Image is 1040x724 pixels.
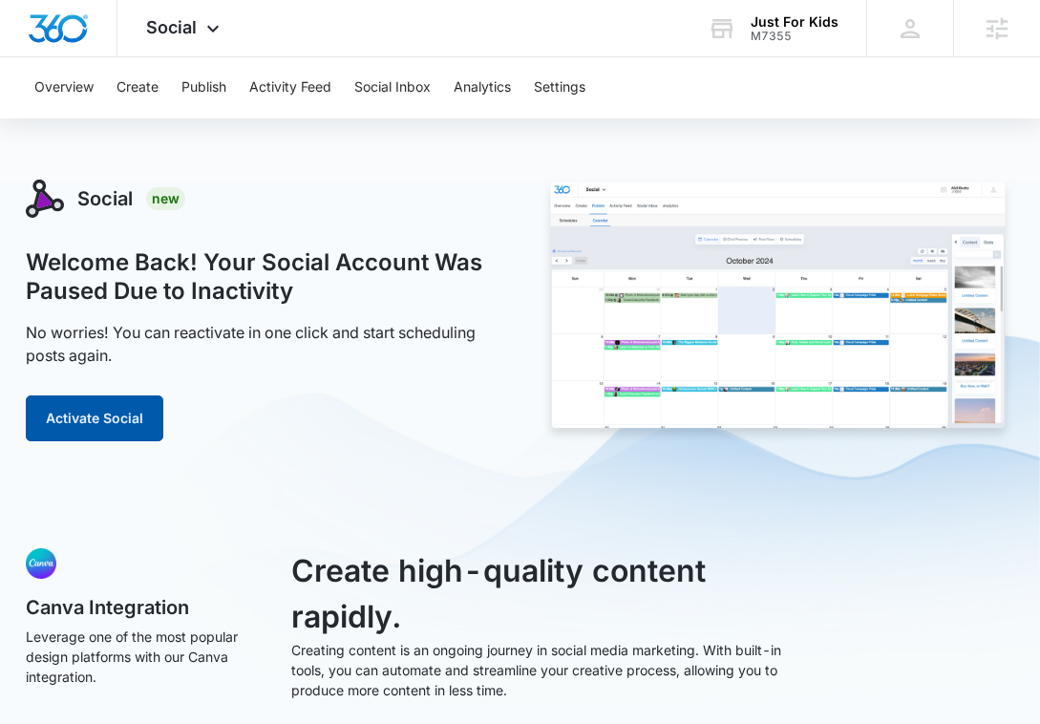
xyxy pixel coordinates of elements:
[26,248,499,306] h1: Welcome Back! Your Social Account Was Paused Due to Inactivity
[354,57,431,118] button: Social Inbox
[454,57,511,118] button: Analytics
[751,30,838,43] div: account id
[117,57,159,118] button: Create
[291,640,805,700] p: Creating content is an ongoing journey in social media marketing. With built-in tools, you can au...
[34,57,94,118] button: Overview
[181,57,226,118] button: Publish
[146,187,185,210] div: New
[26,321,499,367] p: No worries! You can reactivate in one click and start scheduling posts again.
[249,57,331,118] button: Activity Feed
[291,548,805,640] h3: Create high-quality content rapidly.
[26,627,265,687] p: Leverage one of the most popular design platforms with our Canva integration.
[26,598,265,617] h5: Canva Integration
[534,57,585,118] button: Settings
[77,184,133,213] h3: Social
[751,14,838,30] div: account name
[26,395,163,441] button: Activate Social
[146,17,197,37] span: Social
